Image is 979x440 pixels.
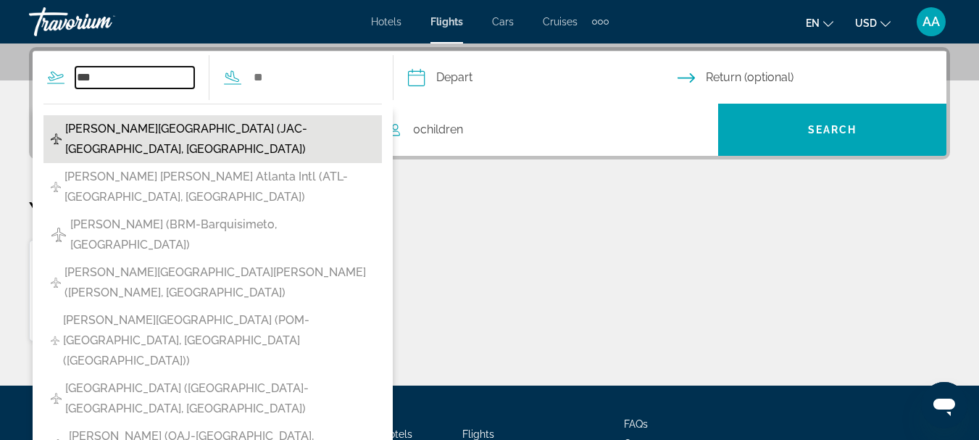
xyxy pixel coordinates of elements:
[64,167,375,207] span: [PERSON_NAME] [PERSON_NAME] Atlanta Intl (ATL-[GEOGRAPHIC_DATA], [GEOGRAPHIC_DATA])
[65,378,375,419] span: [GEOGRAPHIC_DATA] ([GEOGRAPHIC_DATA]-[GEOGRAPHIC_DATA], [GEOGRAPHIC_DATA])
[543,16,578,28] a: Cruises
[922,14,940,29] span: AA
[382,428,412,440] a: Hotels
[718,104,946,156] button: Search
[43,307,382,375] button: [PERSON_NAME][GEOGRAPHIC_DATA] (POM-[GEOGRAPHIC_DATA], [GEOGRAPHIC_DATA] ([GEOGRAPHIC_DATA]))
[855,12,891,33] button: Change currency
[806,17,820,29] span: en
[420,123,463,136] span: Children
[70,215,375,255] span: [PERSON_NAME] (BRM-Barquisimeto, [GEOGRAPHIC_DATA])
[678,51,947,104] button: Return date
[43,115,382,163] button: [PERSON_NAME][GEOGRAPHIC_DATA] (JAC-[GEOGRAPHIC_DATA], [GEOGRAPHIC_DATA])
[413,120,463,140] span: 0
[462,428,494,440] a: Flights
[921,382,967,428] iframe: Button to launch messaging window
[806,12,833,33] button: Change language
[43,211,382,259] button: [PERSON_NAME] (BRM-Barquisimeto, [GEOGRAPHIC_DATA])
[43,163,382,211] button: [PERSON_NAME] [PERSON_NAME] Atlanta Intl (ATL-[GEOGRAPHIC_DATA], [GEOGRAPHIC_DATA])
[492,16,514,28] a: Cars
[624,418,648,430] a: FAQs
[29,196,950,225] p: Your Recent Searches
[592,10,609,33] button: Extra navigation items
[29,239,326,342] button: From [GEOGRAPHIC_DATA] (MCO-[GEOGRAPHIC_DATA], [GEOGRAPHIC_DATA]) To Cozumel International (CZM-[...
[63,310,375,371] span: [PERSON_NAME][GEOGRAPHIC_DATA] (POM-[GEOGRAPHIC_DATA], [GEOGRAPHIC_DATA] ([GEOGRAPHIC_DATA]))
[912,7,950,37] button: User Menu
[706,67,793,88] span: Return (optional)
[408,51,678,104] button: Depart date
[855,17,877,29] span: USD
[808,124,857,136] span: Search
[65,119,375,159] span: [PERSON_NAME][GEOGRAPHIC_DATA] (JAC-[GEOGRAPHIC_DATA], [GEOGRAPHIC_DATA])
[430,16,463,28] a: Flights
[43,375,382,423] button: [GEOGRAPHIC_DATA] ([GEOGRAPHIC_DATA]-[GEOGRAPHIC_DATA], [GEOGRAPHIC_DATA])
[64,262,375,303] span: [PERSON_NAME][GEOGRAPHIC_DATA][PERSON_NAME] ([PERSON_NAME], [GEOGRAPHIC_DATA])
[43,259,382,307] button: [PERSON_NAME][GEOGRAPHIC_DATA][PERSON_NAME] ([PERSON_NAME], [GEOGRAPHIC_DATA])
[371,16,401,28] a: Hotels
[29,3,174,41] a: Travorium
[33,51,946,156] div: Search widget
